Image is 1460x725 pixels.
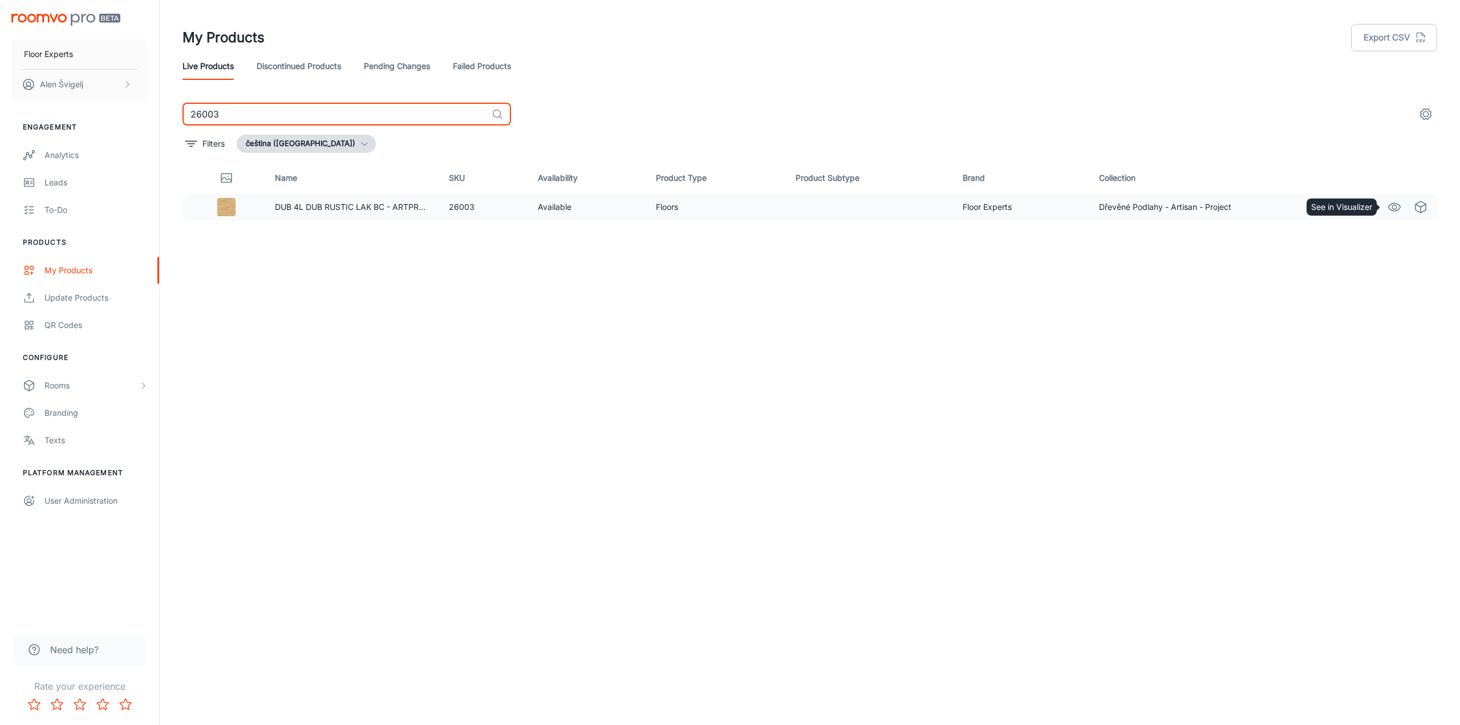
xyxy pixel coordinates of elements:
button: Alen Švigelj [11,70,148,99]
input: Search [182,103,487,125]
th: Product Type [647,162,787,194]
button: čeština ([GEOGRAPHIC_DATA]) [237,135,376,153]
div: Analytics [44,149,148,161]
th: SKU [440,162,529,194]
button: settings [1414,103,1437,125]
td: Dřevěné Podlahy - Artisan - Project [1090,194,1263,220]
div: User Administration [44,495,148,507]
a: Edit [1358,197,1378,217]
th: Brand [954,162,1090,194]
p: Filters [202,137,225,150]
button: Floor Experts [11,39,148,69]
img: Roomvo PRO Beta [11,14,120,26]
span: Need help? [50,643,99,657]
a: Failed Products [453,52,511,80]
div: QR Codes [44,319,148,331]
button: Rate 1 star [23,693,46,716]
a: See in Visualizer [1385,197,1404,217]
th: Availability [529,162,647,194]
a: Live Products [182,52,234,80]
td: Available [529,194,647,220]
div: Leads [44,176,148,189]
button: Rate 4 star [91,693,114,716]
div: Rooms [44,379,139,392]
button: filter [182,135,228,153]
h1: My Products [182,27,265,48]
a: Pending Changes [364,52,430,80]
td: Floor Experts [954,194,1090,220]
div: Texts [44,434,148,447]
div: Update Products [44,291,148,304]
button: Rate 2 star [46,693,68,716]
a: See in Virtual Samples [1411,197,1430,217]
th: Product Subtype [786,162,953,194]
div: To-do [44,204,148,216]
th: Name [266,162,439,194]
td: Floors [647,194,787,220]
th: Collection [1090,162,1263,194]
p: Rate your experience [9,679,150,693]
button: Rate 5 star [114,693,137,716]
td: 26003 [440,194,529,220]
p: Alen Švigelj [40,78,83,91]
svg: Thumbnail [220,171,233,185]
button: Rate 3 star [68,693,91,716]
a: Discontinued Products [257,52,341,80]
a: DUB 4L DUB RUSTIC LAK BC - ARTPRO-OAK400 [275,202,461,212]
p: Floor Experts [24,48,73,60]
div: Branding [44,407,148,419]
div: My Products [44,264,148,277]
button: Export CSV [1351,24,1437,51]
